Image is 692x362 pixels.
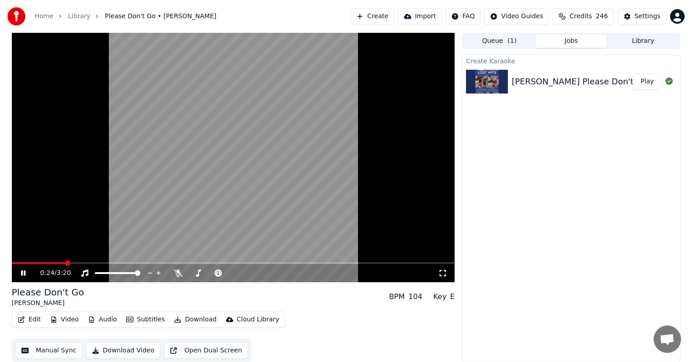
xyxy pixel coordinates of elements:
[512,75,647,88] div: [PERSON_NAME] Please Don't Go
[463,35,535,48] button: Queue
[569,12,592,21] span: Credits
[633,73,661,90] button: Play
[535,35,607,48] button: Jobs
[350,8,395,25] button: Create
[507,36,517,46] span: ( 1 )
[12,299,84,308] div: [PERSON_NAME]
[105,12,216,21] span: Please Don't Go • [PERSON_NAME]
[40,269,54,278] span: 0:24
[389,291,405,302] div: BPM
[409,291,423,302] div: 104
[607,35,679,48] button: Library
[35,12,216,21] nav: breadcrumb
[164,342,248,359] button: Open Dual Screen
[170,313,220,326] button: Download
[35,12,53,21] a: Home
[86,342,160,359] button: Download Video
[618,8,666,25] button: Settings
[596,12,608,21] span: 246
[12,286,84,299] div: Please Don't Go
[14,313,45,326] button: Edit
[553,8,614,25] button: Credits246
[15,342,82,359] button: Manual Sync
[635,12,661,21] div: Settings
[484,8,549,25] button: Video Guides
[56,269,71,278] span: 3:20
[7,7,26,26] img: youka
[398,8,442,25] button: Import
[446,8,481,25] button: FAQ
[433,291,446,302] div: Key
[654,326,681,353] div: Open chat
[68,12,90,21] a: Library
[123,313,169,326] button: Subtitles
[450,291,455,302] div: E
[40,269,62,278] div: /
[46,313,82,326] button: Video
[237,315,279,324] div: Cloud Library
[462,55,680,66] div: Create Karaoke
[84,313,121,326] button: Audio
